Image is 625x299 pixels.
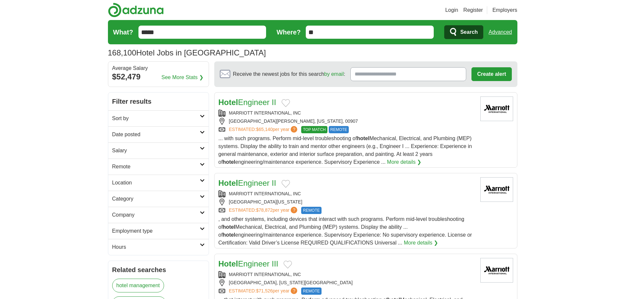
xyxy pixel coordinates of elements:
strong: hotel [357,136,369,141]
a: Advanced [489,26,512,39]
span: ? [291,207,297,213]
h2: Sort by [112,115,200,122]
a: ESTIMATED:$65,140per year? [229,126,299,133]
strong: Hotel [219,179,238,187]
a: Date posted [108,126,209,142]
div: $52,479 [112,71,205,83]
a: More details ❯ [387,158,422,166]
strong: Hotel [219,98,238,107]
a: Category [108,191,209,207]
button: Add to favorite jobs [283,261,292,268]
a: Remote [108,159,209,175]
a: See More Stats ❯ [161,74,203,81]
a: HotelEngineer II [219,98,276,107]
img: Adzuna logo [108,3,164,17]
button: Search [444,25,483,39]
span: 168,100 [108,47,136,59]
span: , and other systems, including devices that interact with such programs. Perform mid-level troubl... [219,216,472,246]
a: Employment type [108,223,209,239]
a: MARRIOTT INTERNATIONAL, INC [229,272,301,277]
strong: hotel [223,232,235,238]
div: [GEOGRAPHIC_DATA][PERSON_NAME], [US_STATE], 00907 [219,118,475,125]
a: MARRIOTT INTERNATIONAL, INC [229,110,301,116]
a: More details ❯ [404,239,438,247]
a: Company [108,207,209,223]
label: Where? [277,27,301,37]
span: REMOTE [301,288,321,295]
a: ESTIMATED:$78,872per year? [229,207,299,214]
a: Salary [108,142,209,159]
span: ? [291,126,297,133]
a: HotelEngineer III [219,259,279,268]
img: Marriott International logo [480,258,513,283]
span: ... with such programs. Perform mid-level troubleshooting of Mechanical, Electrical, and Plumbing... [219,136,472,165]
h2: Location [112,179,200,187]
a: Employers [492,6,517,14]
a: by email [324,71,344,77]
div: Average Salary [112,66,205,71]
img: Marriott International logo [480,177,513,202]
img: Marriott International logo [480,96,513,121]
a: HotelEngineer II [219,179,276,187]
a: Sort by [108,110,209,126]
span: $65,140 [256,127,273,132]
h2: Related searches [112,265,205,275]
strong: Hotel [219,259,238,268]
label: What? [113,27,133,37]
h2: Remote [112,163,200,171]
a: Hours [108,239,209,255]
span: TOP MATCH [301,126,327,133]
a: Register [463,6,483,14]
a: MARRIOTT INTERNATIONAL, INC [229,191,301,196]
strong: hotel [223,159,235,165]
h2: Employment type [112,227,200,235]
h2: Category [112,195,200,203]
span: $78,872 [256,207,273,213]
button: Add to favorite jobs [281,180,290,188]
h2: Filter results [108,93,209,110]
span: REMOTE [301,207,321,214]
div: [GEOGRAPHIC_DATA], [US_STATE][GEOGRAPHIC_DATA] [219,279,475,286]
span: REMOTE [329,126,349,133]
a: ESTIMATED:$71,526per year? [229,288,299,295]
a: Location [108,175,209,191]
button: Add to favorite jobs [281,99,290,107]
h2: Salary [112,147,200,155]
button: Create alert [471,67,511,81]
span: $71,526 [256,288,273,293]
h2: Company [112,211,200,219]
strong: hotel [223,224,235,230]
span: Search [460,26,478,39]
span: ? [291,288,297,294]
div: [GEOGRAPHIC_DATA][US_STATE] [219,199,475,205]
h2: Hours [112,243,200,251]
a: Login [445,6,458,14]
h1: Hotel Jobs in [GEOGRAPHIC_DATA] [108,48,266,57]
a: hotel management [112,279,164,292]
span: Receive the newest jobs for this search : [233,70,345,78]
h2: Date posted [112,131,200,139]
